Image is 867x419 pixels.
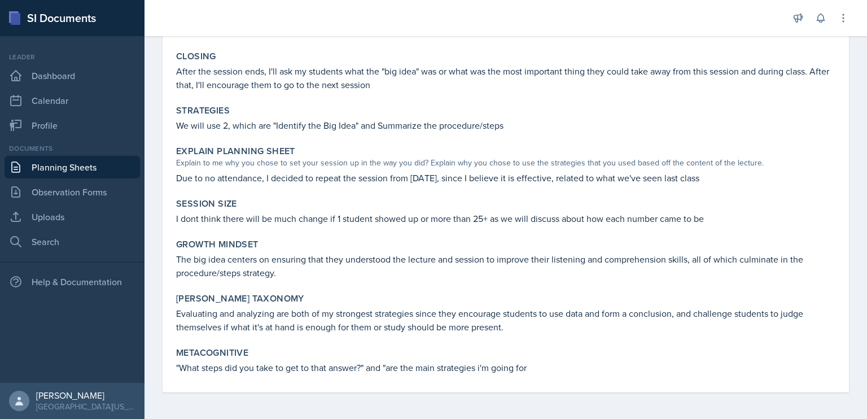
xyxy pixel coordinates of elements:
[176,157,835,169] div: Explain to me why you chose to set your session up in the way you did? Explain why you chose to u...
[5,89,140,112] a: Calendar
[5,156,140,178] a: Planning Sheets
[176,198,237,209] label: Session Size
[5,181,140,203] a: Observation Forms
[36,401,135,412] div: [GEOGRAPHIC_DATA][US_STATE]
[176,119,835,132] p: We will use 2, which are "Identify the Big Idea" and Summarize the procedure/steps
[176,347,248,359] label: Metacognitive
[176,212,835,225] p: I dont think there will be much change if 1 student showed up or more than 25+ as we will discuss...
[176,105,230,116] label: Strategies
[176,64,835,91] p: After the session ends, I'll ask my students what the "big idea" was or what was the most importa...
[176,293,304,304] label: [PERSON_NAME] Taxonomy
[176,361,835,374] p: "What steps did you take to get to that answer?" and "are the main strategies i'm going for
[5,143,140,154] div: Documents
[36,390,135,401] div: [PERSON_NAME]
[5,114,140,137] a: Profile
[5,64,140,87] a: Dashboard
[176,51,216,62] label: Closing
[176,307,835,334] p: Evaluating and analyzing are both of my strongest strategies since they encourage students to use...
[5,230,140,253] a: Search
[176,239,259,250] label: Growth Mindset
[5,270,140,293] div: Help & Documentation
[5,52,140,62] div: Leader
[176,146,295,157] label: Explain Planning Sheet
[176,252,835,280] p: The big idea centers on ensuring that they understood the lecture and session to improve their li...
[5,206,140,228] a: Uploads
[176,171,835,185] p: Due to no attendance, I decided to repeat the session from [DATE], since I believe it is effectiv...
